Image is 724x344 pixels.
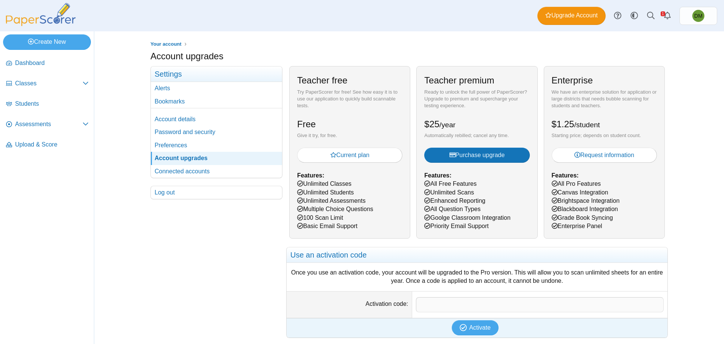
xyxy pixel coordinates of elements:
[574,121,600,129] small: /student
[297,118,316,131] h2: Free
[151,126,282,139] a: Password and security
[574,152,634,158] span: Request information
[297,148,402,163] button: Current plan
[469,324,491,331] span: Activate
[289,66,410,238] div: Unlimited Classes Unlimited Students Unlimited Assessments Multiple Choice Questions 100 Scan Lim...
[424,132,529,139] div: Automatically rebilled; cancel any time.
[692,10,704,22] span: Domenic Mariani
[439,121,456,129] small: /year
[694,13,703,19] span: Domenic Mariani
[151,66,282,82] h3: Settings
[150,41,181,47] span: Your account
[297,172,324,179] b: Features:
[552,148,657,163] a: Request information
[297,132,402,139] div: Give it try, for free.
[151,95,282,108] a: Bookmarks
[424,89,529,110] div: Ready to unlock the full power of PaperScorer? Upgrade to premium and supercharge your testing ex...
[3,54,92,73] a: Dashboard
[544,66,665,238] div: All Pro Features Canvas Integration Brightspace Integration Blackboard Integration Grade Book Syn...
[151,113,282,126] a: Account details
[3,116,92,134] a: Assessments
[424,74,494,87] h2: Teacher premium
[287,247,667,263] h2: Use an activation code
[552,132,657,139] div: Starting price; depends on student count.
[452,320,499,335] button: Activate
[15,79,83,88] span: Classes
[151,82,282,95] a: Alerts
[330,152,370,158] span: Current plan
[365,301,408,307] label: Activation code
[424,119,456,129] span: $25
[3,75,92,93] a: Classes
[149,40,183,49] a: Your account
[552,74,593,87] h2: Enterprise
[3,21,78,27] a: PaperScorer
[15,140,89,149] span: Upload & Score
[150,50,223,63] h1: Account upgrades
[659,8,676,24] a: Alerts
[297,74,347,87] h2: Teacher free
[290,268,664,285] div: Once you use an activation code, your account will be upgraded to the Pro version. This will allo...
[3,3,78,26] img: PaperScorer
[680,7,717,25] a: Domenic Mariani
[424,172,451,179] b: Features:
[15,59,89,67] span: Dashboard
[424,148,529,163] button: Purchase upgrade
[297,89,402,110] div: Try PaperScorer for free! See how easy it is to use our application to quickly build scannable te...
[151,165,282,178] a: Connected accounts
[416,66,537,238] div: All Free Features Unlimited Scans Enhanced Reporting All Question Types Goolge Classroom Integrat...
[3,136,92,154] a: Upload & Score
[15,100,89,108] span: Students
[151,186,282,199] a: Log out
[15,120,83,128] span: Assessments
[3,95,92,113] a: Students
[545,11,598,20] span: Upgrade Account
[151,139,282,152] a: Preferences
[151,152,282,165] a: Account upgrades
[552,172,579,179] b: Features:
[537,7,606,25] a: Upgrade Account
[552,89,657,110] div: We have an enterprise solution for application or large districts that needs bubble scanning for ...
[449,152,505,158] span: Purchase upgrade
[3,34,91,49] a: Create New
[552,118,600,131] h2: $1.25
